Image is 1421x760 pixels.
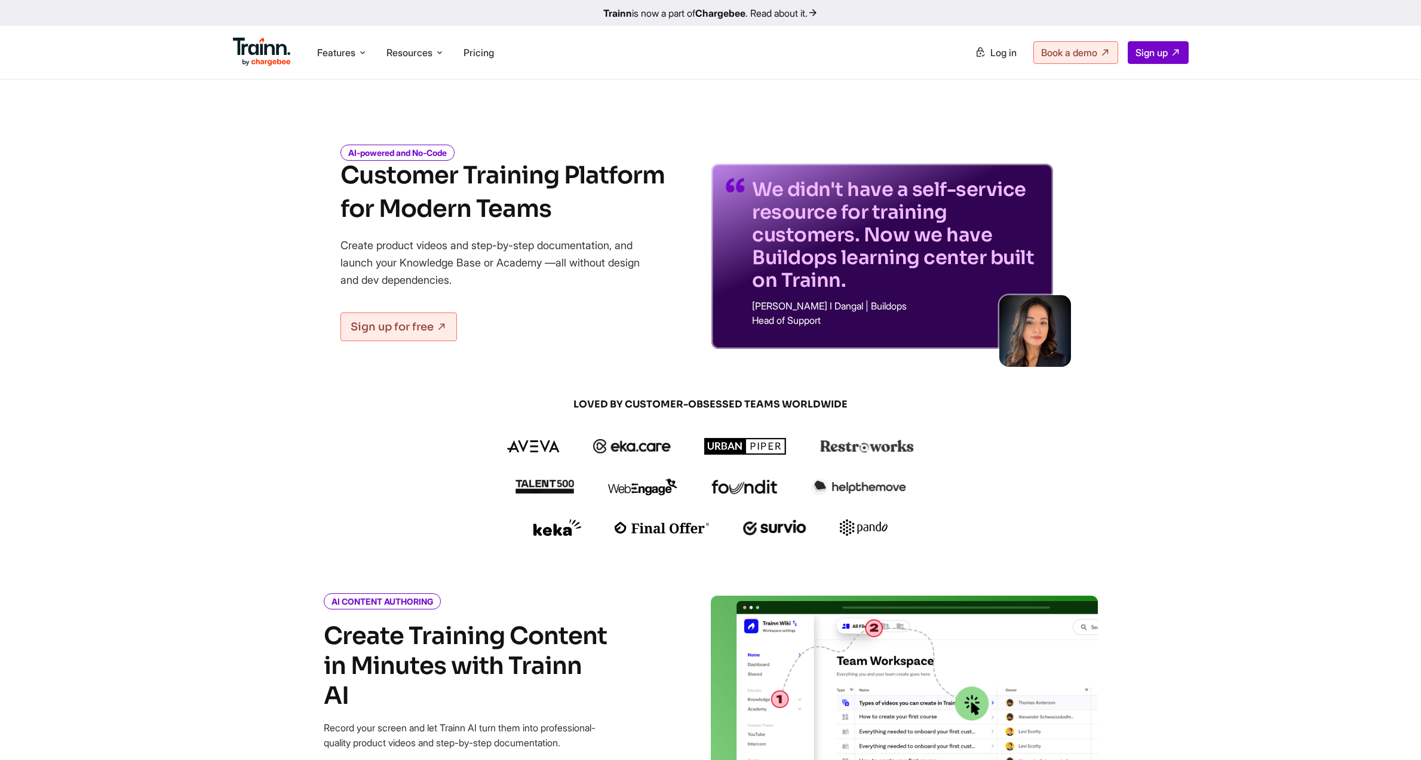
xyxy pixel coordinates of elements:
img: urbanpiper logo [704,438,787,455]
p: Create product videos and step-by-step documentation, and launch your Knowledge Base or Academy —... [340,237,657,289]
span: Book a demo [1041,47,1097,59]
h1: Customer Training Platform for Modern Teams [340,159,665,226]
a: Pricing [464,47,494,59]
i: AI CONTENT AUTHORING [324,593,441,609]
span: LOVED BY CUSTOMER-OBSESSED TEAMS WORLDWIDE [424,398,998,411]
img: helpthemove logo [811,479,906,495]
img: survio logo [743,520,807,535]
span: Resources [386,46,432,59]
h4: Create Training Content in Minutes with Trainn AI [324,621,610,711]
p: We didn't have a self-service resource for training customers. Now we have Buildops learning cent... [752,178,1039,292]
img: foundit logo [711,480,778,494]
img: Trainn Logo [233,38,291,66]
img: webengage logo [608,479,677,495]
p: Head of Support [752,315,1039,325]
a: Log in [968,42,1024,63]
a: Sign up [1128,41,1189,64]
span: Sign up [1135,47,1168,59]
span: Log in [990,47,1017,59]
p: Record your screen and let Trainn AI turn them into professional-quality product videos and step-... [324,721,610,750]
img: quotes-purple.41a7099.svg [726,178,745,192]
p: [PERSON_NAME] I Dangal | Buildops [752,301,1039,311]
img: sabina-buildops.d2e8138.png [999,295,1071,367]
img: restroworks logo [820,440,914,453]
a: Book a demo [1033,41,1118,64]
span: Features [317,46,355,59]
img: talent500 logo [515,479,575,494]
img: ekacare logo [593,439,671,453]
iframe: Chat Widget [1361,703,1421,760]
b: Trainn [603,7,632,19]
img: finaloffer logo [615,522,710,534]
a: Sign up for free [340,312,457,341]
img: aveva logo [507,440,560,452]
img: keka logo [533,519,581,536]
b: Chargebee [695,7,745,19]
img: pando logo [840,519,888,536]
i: AI-powered and No-Code [340,145,455,161]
